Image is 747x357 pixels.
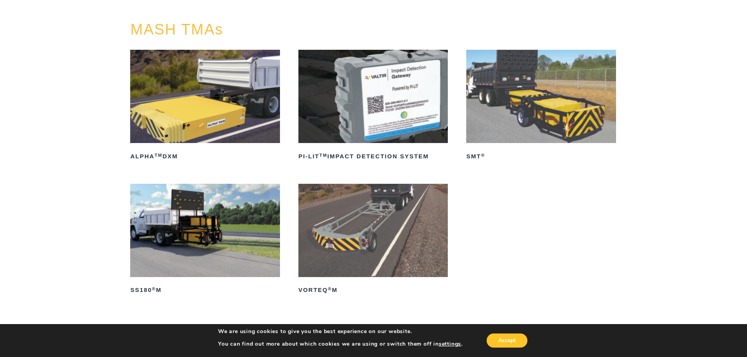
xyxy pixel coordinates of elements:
[466,150,616,163] h2: SMT
[154,153,162,158] sup: TM
[218,341,463,348] p: You can find out more about which cookies we are using or switch them off in .
[298,184,448,297] a: VORTEQ®M
[130,50,280,163] a: ALPHATMDXM
[439,341,461,348] button: settings
[298,284,448,297] h2: VORTEQ M
[130,150,280,163] h2: ALPHA DXM
[152,286,156,291] sup: ®
[130,284,280,297] h2: SS180 M
[218,328,463,335] p: We are using cookies to give you the best experience on our website.
[328,286,332,291] sup: ®
[130,21,223,38] a: MASH TMAs
[487,333,527,348] button: Accept
[130,184,280,297] a: SS180®M
[481,153,485,158] sup: ®
[466,50,616,163] a: SMT®
[298,150,448,163] h2: PI-LIT Impact Detection System
[298,50,448,163] a: PI-LITTMImpact Detection System
[320,153,327,158] sup: TM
